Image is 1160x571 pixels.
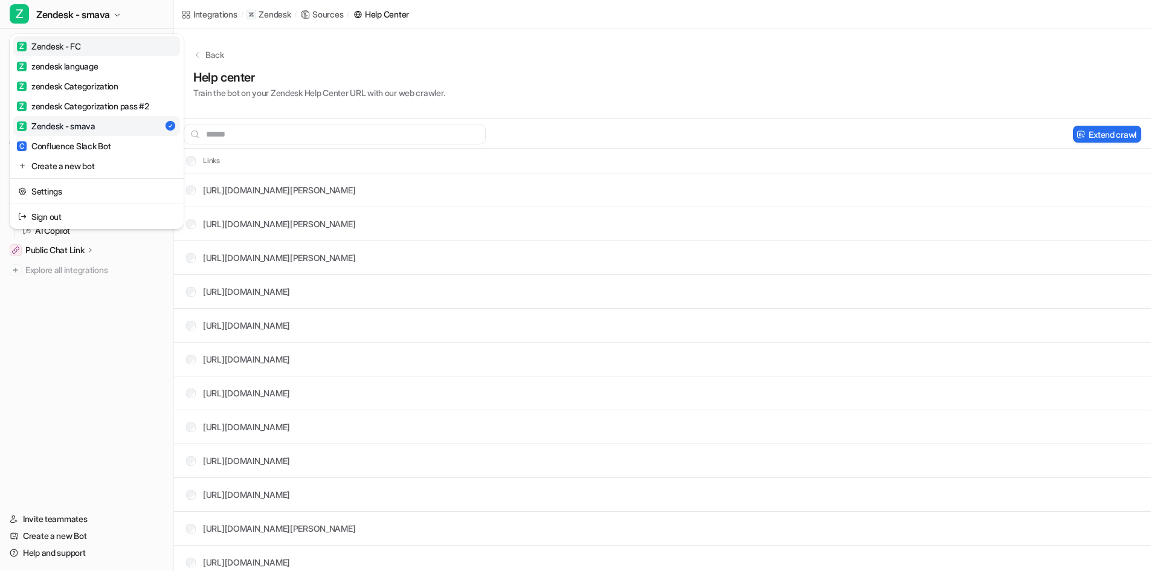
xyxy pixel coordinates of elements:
[17,102,27,111] span: Z
[17,80,118,92] div: zendesk Categorization
[13,207,180,227] a: Sign out
[17,121,27,131] span: Z
[13,156,180,176] a: Create a new bot
[17,100,149,112] div: zendesk Categorization pass #2
[17,42,27,51] span: Z
[13,181,180,201] a: Settings
[10,34,184,229] div: ZZendesk - smava
[17,62,27,71] span: Z
[17,82,27,91] span: Z
[17,120,95,132] div: Zendesk - smava
[17,140,111,152] div: Confluence Slack Bot
[18,185,27,198] img: reset
[17,141,27,151] span: C
[18,210,27,223] img: reset
[10,4,29,24] span: Z
[18,160,27,172] img: reset
[17,40,81,53] div: Zendesk - FC
[36,6,110,23] span: Zendesk - smava
[17,60,98,73] div: zendesk language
